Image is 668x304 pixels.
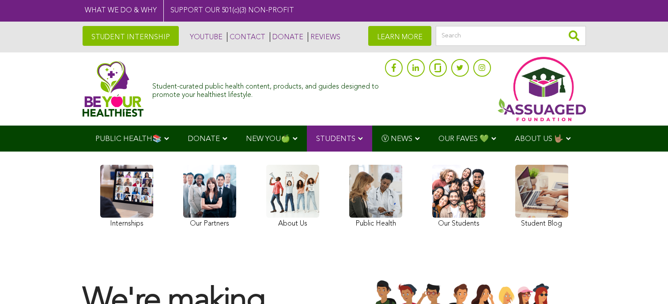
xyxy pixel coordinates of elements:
input: Search [436,26,586,46]
span: STUDENTS [316,135,355,143]
span: Ⓥ NEWS [381,135,412,143]
img: glassdoor [434,63,441,72]
div: Navigation Menu [83,126,586,152]
a: LEARN MORE [368,26,431,46]
span: DONATE [188,135,220,143]
a: CONTACT [227,32,265,42]
img: Assuaged App [498,57,586,121]
a: REVIEWS [308,32,340,42]
span: ABOUT US 🤟🏽 [515,135,563,143]
a: STUDENT INTERNSHIP [83,26,179,46]
img: Assuaged [83,61,144,117]
iframe: Chat Widget [624,262,668,304]
div: Student-curated public health content, products, and guides designed to promote your healthiest l... [152,78,380,100]
a: YOUTUBE [188,32,223,42]
span: OUR FAVES 💚 [438,135,489,143]
span: PUBLIC HEALTH📚 [95,135,162,143]
a: DONATE [270,32,303,42]
span: NEW YOU🍏 [246,135,290,143]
